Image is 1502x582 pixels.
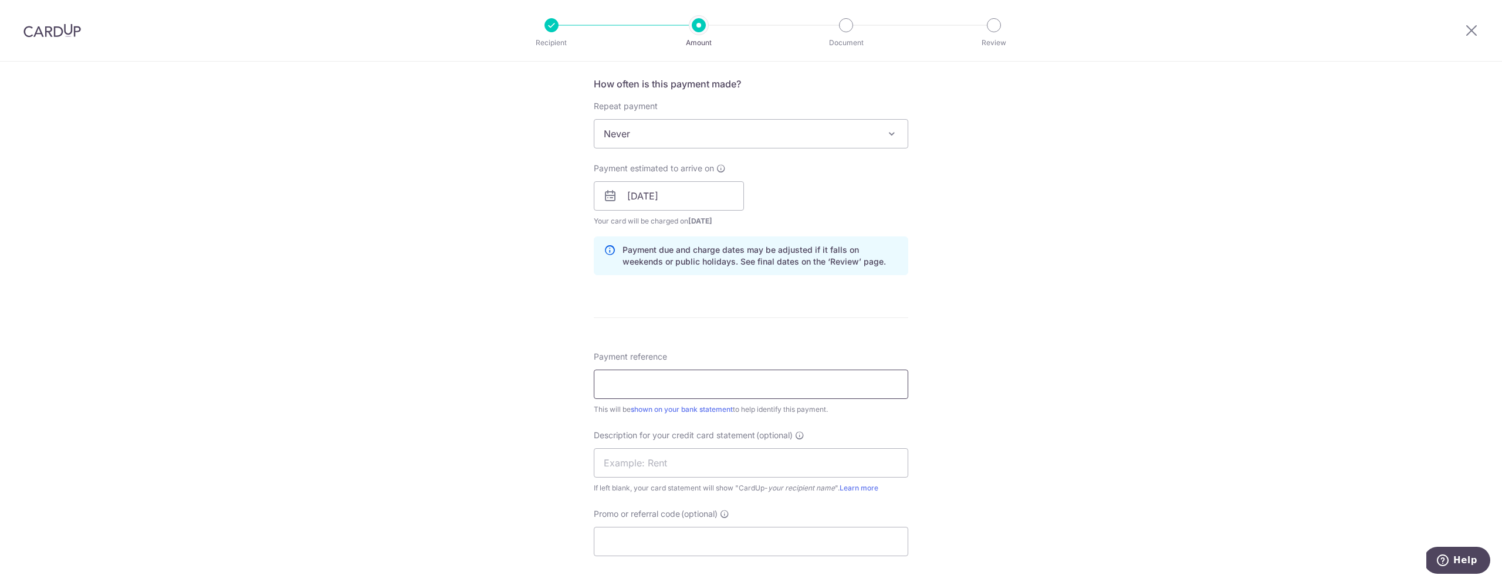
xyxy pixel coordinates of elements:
input: DD / MM / YYYY [594,181,744,211]
p: Document [803,37,889,49]
span: [DATE] [688,216,712,225]
h5: How often is this payment made? [594,77,908,91]
span: Description for your credit card statement [594,429,755,441]
p: Payment due and charge dates may be adjusted if it falls on weekends or public holidays. See fina... [623,244,898,268]
iframe: Opens a widget where you can find more information [1426,547,1490,576]
span: Promo or referral code [594,508,680,520]
label: Repeat payment [594,100,658,112]
p: Recipient [508,37,595,49]
span: Never [594,120,908,148]
img: CardUp [23,23,81,38]
div: If left blank, your card statement will show "CardUp- ". [594,482,908,494]
span: (optional) [756,429,793,441]
a: Learn more [840,483,878,492]
div: This will be to help identify this payment. [594,404,908,415]
span: Payment estimated to arrive on [594,163,714,174]
i: your recipient name [768,483,835,492]
span: Your card will be charged on [594,215,744,227]
input: Example: Rent [594,448,908,478]
span: Payment reference [594,351,667,363]
p: Review [950,37,1037,49]
p: Amount [655,37,742,49]
a: shown on your bank statement [631,405,733,414]
span: (optional) [681,508,718,520]
span: Never [594,119,908,148]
